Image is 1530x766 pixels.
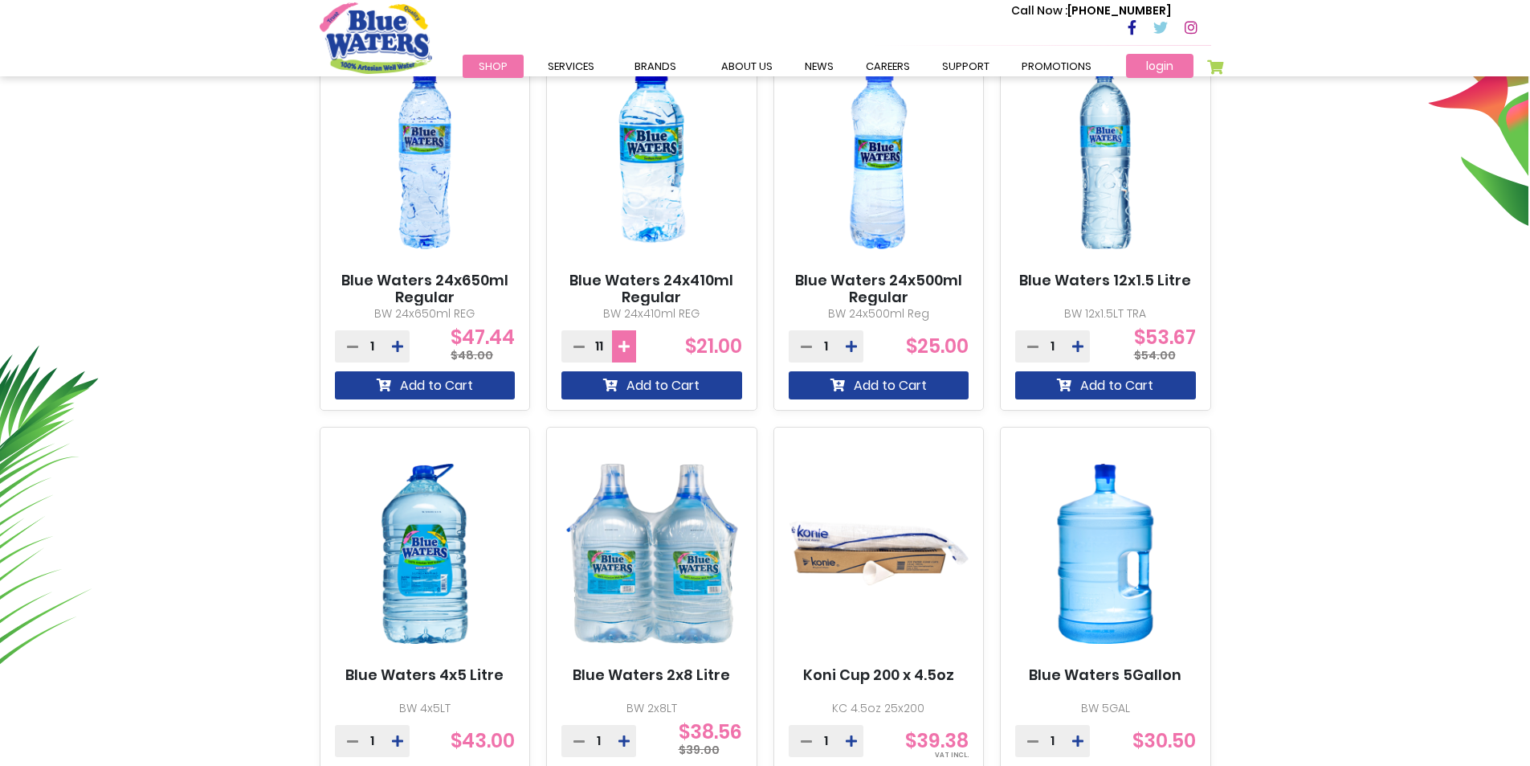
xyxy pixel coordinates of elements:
[335,272,516,306] a: Blue Waters 24x650ml Regular
[479,59,508,74] span: Shop
[561,272,742,306] a: Blue Waters 24x410ml Regular
[1015,371,1196,399] button: Add to Cart
[451,727,515,754] span: $43.00
[634,59,676,74] span: Brands
[906,333,969,359] span: $25.00
[335,46,516,272] img: Blue Waters 24x650ml Regular
[1019,272,1191,289] a: Blue Waters 12x1.5 Litre
[789,55,850,78] a: News
[1015,441,1196,667] img: Blue Waters 5Gallon
[1134,347,1176,363] span: $54.00
[335,371,516,399] button: Add to Cart
[905,727,969,754] span: $39.38
[1132,727,1196,754] span: $30.50
[561,305,742,322] p: BW 24x410ml REG
[789,371,969,399] button: Add to Cart
[1134,338,1196,353] span: $53.67
[1015,46,1196,272] img: Blue Waters 12x1.5 Litre
[335,700,516,717] p: BW 4x5LT
[1011,2,1171,19] p: [PHONE_NUMBER]
[335,441,516,667] img: Blue Waters 4x5 Litre
[1015,305,1196,322] p: BW 12x1.5LT TRA
[789,441,969,667] img: Koni Cup 200 x 4.5oz
[789,46,969,272] img: Blue Waters 24x500ml Regular
[561,441,742,667] img: Blue Waters 2x8 Litre
[561,46,742,272] img: Blue Waters 24x410ml Regular
[789,700,969,717] p: KC 4.5oz 25x200
[573,666,730,684] a: Blue Waters 2x8 Litre
[1015,700,1196,717] p: BW 5GAL
[685,333,742,359] span: $21.00
[705,55,789,78] a: about us
[1011,2,1067,18] span: Call Now :
[679,742,720,758] span: $39.00
[789,305,969,322] p: BW 24x500ml Reg
[1029,666,1181,684] a: Blue Waters 5Gallon
[803,666,954,684] a: Koni Cup 200 x 4.5oz
[451,347,493,363] span: $48.00
[850,55,926,78] a: careers
[561,371,742,399] button: Add to Cart
[1006,55,1108,78] a: Promotions
[345,666,504,684] a: Blue Waters 4x5 Litre
[451,338,515,353] span: $47.44
[789,272,969,306] a: Blue Waters 24x500ml Regular
[561,700,742,717] p: BW 2x8LT
[679,732,742,748] span: $38.56
[335,305,516,322] p: BW 24x650ml REG
[926,55,1006,78] a: support
[320,2,432,73] a: store logo
[1126,54,1193,78] a: login
[548,59,594,74] span: Services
